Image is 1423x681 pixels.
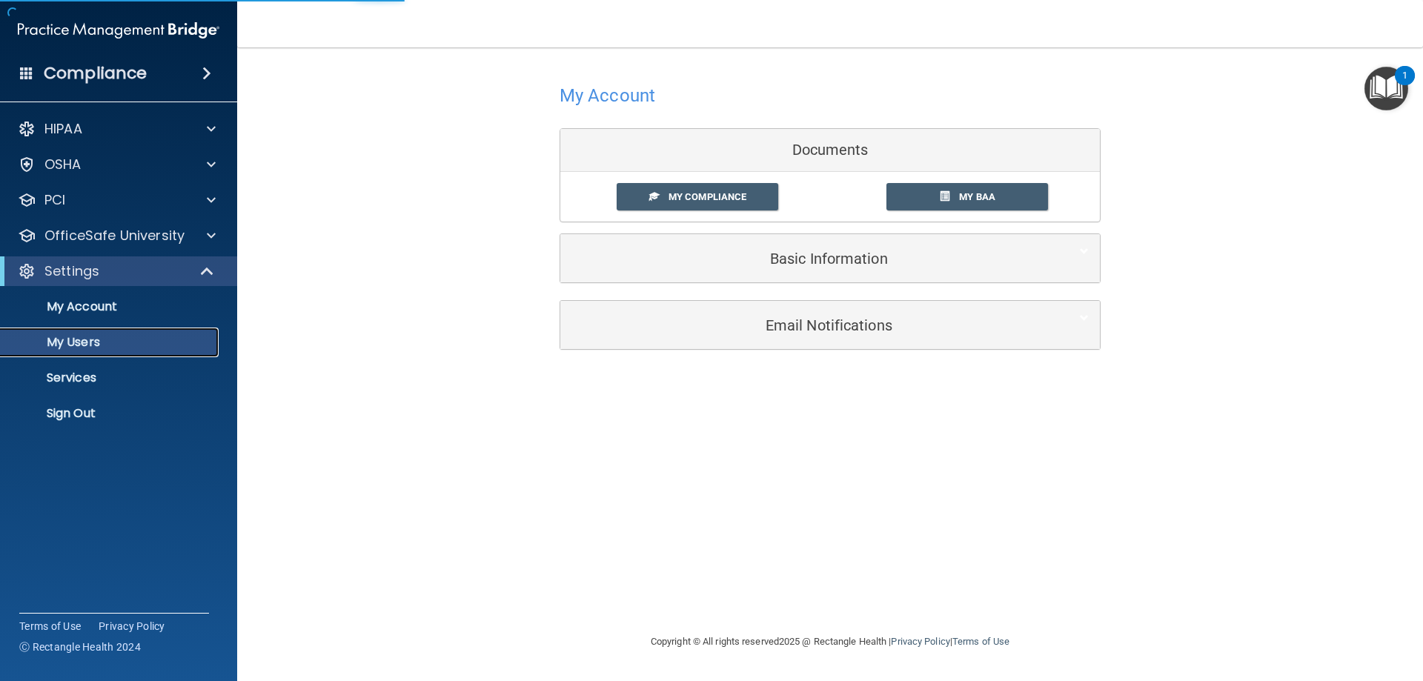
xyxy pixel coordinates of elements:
[19,640,141,654] span: Ⓒ Rectangle Health 2024
[10,371,212,385] p: Services
[952,636,1009,647] a: Terms of Use
[18,191,216,209] a: PCI
[18,120,216,138] a: HIPAA
[571,250,1044,267] h5: Basic Information
[44,63,147,84] h4: Compliance
[18,156,216,173] a: OSHA
[44,120,82,138] p: HIPAA
[1167,576,1405,635] iframe: Drift Widget Chat Controller
[560,86,655,105] h4: My Account
[18,16,219,45] img: PMB logo
[18,262,215,280] a: Settings
[669,191,746,202] span: My Compliance
[1402,76,1407,95] div: 1
[19,619,81,634] a: Terms of Use
[10,299,212,314] p: My Account
[891,636,949,647] a: Privacy Policy
[44,262,99,280] p: Settings
[1364,67,1408,110] button: Open Resource Center, 1 new notification
[10,335,212,350] p: My Users
[571,317,1044,333] h5: Email Notifications
[18,227,216,245] a: OfficeSafe University
[99,619,165,634] a: Privacy Policy
[44,227,185,245] p: OfficeSafe University
[560,618,1101,665] div: Copyright © All rights reserved 2025 @ Rectangle Health | |
[560,129,1100,172] div: Documents
[44,156,82,173] p: OSHA
[959,191,995,202] span: My BAA
[571,242,1089,275] a: Basic Information
[10,406,212,421] p: Sign Out
[44,191,65,209] p: PCI
[571,308,1089,342] a: Email Notifications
